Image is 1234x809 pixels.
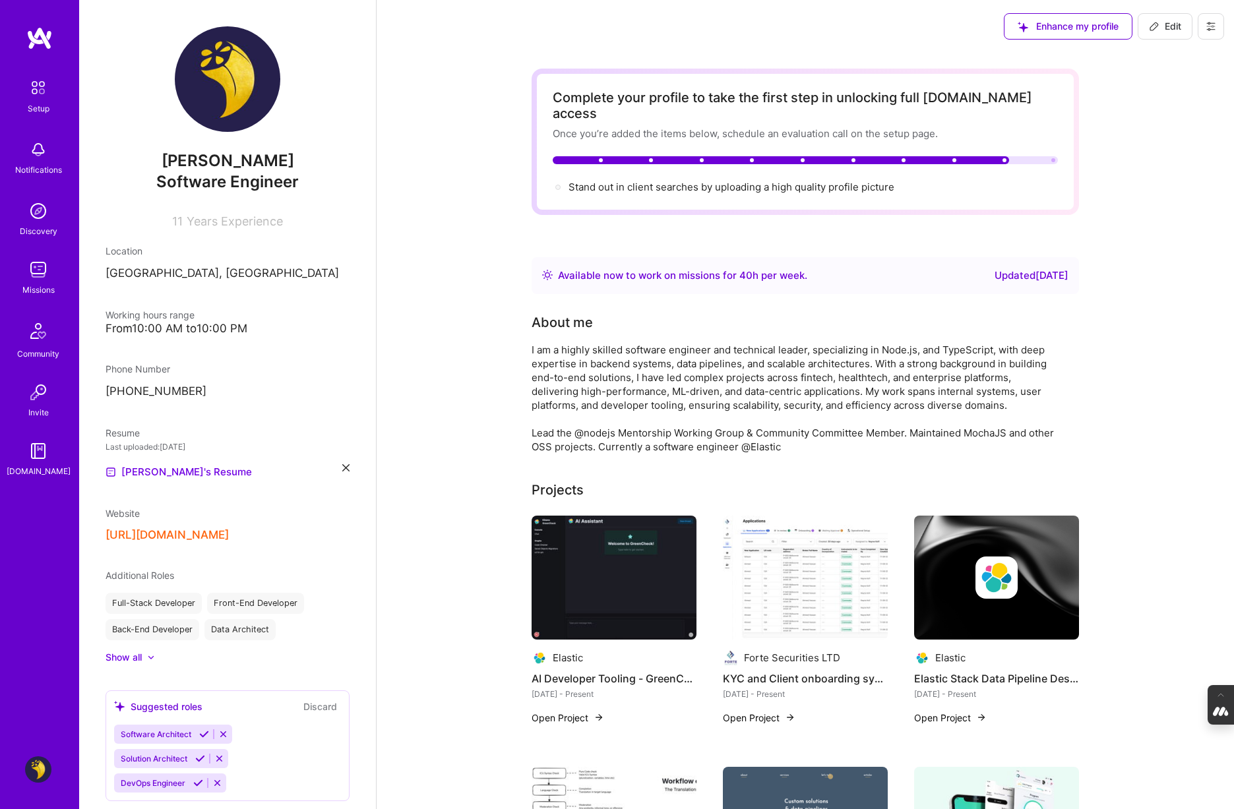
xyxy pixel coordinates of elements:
[25,379,51,405] img: Invite
[723,670,888,687] h4: KYC and Client onboarding system
[26,26,53,50] img: logo
[569,180,894,194] div: Stand out in client searches by uploading a high quality profile picture
[156,172,299,191] span: Software Engineer
[24,74,52,102] img: setup
[558,268,807,284] div: Available now to work on missions for h per week .
[532,343,1059,454] div: I am a highly skilled software engineer and technical leader, specializing in Node.js, and TypeSc...
[976,712,987,723] img: arrow-right
[914,516,1079,640] img: cover
[22,283,55,297] div: Missions
[1018,22,1028,32] i: icon SuggestedTeams
[723,516,888,640] img: KYC and Client onboarding system
[723,711,795,725] button: Open Project
[7,464,71,478] div: [DOMAIN_NAME]
[15,163,62,177] div: Notifications
[106,651,142,664] div: Show all
[25,198,51,224] img: discovery
[914,711,987,725] button: Open Project
[594,712,604,723] img: arrow-right
[114,701,125,712] i: icon SuggestedTeams
[212,778,222,788] i: Reject
[914,650,930,666] img: Company logo
[28,102,49,115] div: Setup
[723,650,739,666] img: Company logo
[22,756,55,783] a: User Avatar
[532,480,584,500] div: Projects
[739,269,753,282] span: 40
[1149,20,1181,33] span: Edit
[187,214,283,228] span: Years Experience
[22,315,54,347] img: Community
[342,464,350,471] i: icon Close
[785,712,795,723] img: arrow-right
[106,528,229,542] button: [URL][DOMAIN_NAME]
[106,244,350,258] div: Location
[25,256,51,283] img: teamwork
[214,754,224,764] i: Reject
[106,266,350,282] p: [GEOGRAPHIC_DATA], [GEOGRAPHIC_DATA]
[121,778,185,788] span: DevOps Engineer
[199,729,209,739] i: Accept
[106,309,195,320] span: Working hours range
[121,754,187,764] span: Solution Architect
[172,214,183,228] span: 11
[553,90,1058,121] div: Complete your profile to take the first step in unlocking full [DOMAIN_NAME] access
[20,224,57,238] div: Discovery
[914,687,1079,701] div: [DATE] - Present
[121,729,191,739] span: Software Architect
[106,322,350,336] div: From 10:00 AM to 10:00 PM
[106,363,170,375] span: Phone Number
[975,556,1018,599] img: Company logo
[193,778,203,788] i: Accept
[532,650,547,666] img: Company logo
[28,405,49,419] div: Invite
[553,127,1058,140] div: Once you’re added the items below, schedule an evaluation call on the setup page.
[299,699,341,714] button: Discard
[175,26,280,132] img: User Avatar
[553,651,583,665] div: Elastic
[1138,13,1192,40] button: Edit
[25,438,51,464] img: guide book
[542,270,553,280] img: Availability
[935,651,966,665] div: Elastic
[106,508,140,519] span: Website
[106,467,116,477] img: Resume
[195,754,205,764] i: Accept
[914,670,1079,687] h4: Elastic Stack Data Pipeline Design
[532,516,696,640] img: AI Developer Tooling - GreenCheck
[1004,13,1132,40] button: Enhance my profile
[106,593,202,614] div: Full-Stack Developer
[532,711,604,725] button: Open Project
[106,151,350,171] span: [PERSON_NAME]
[532,313,593,332] div: About me
[114,700,202,713] div: Suggested roles
[106,384,350,400] p: [PHONE_NUMBER]
[106,570,174,581] span: Additional Roles
[106,440,350,454] div: Last uploaded: [DATE]
[106,464,252,480] a: [PERSON_NAME]'s Resume
[106,427,140,438] span: Resume
[995,268,1068,284] div: Updated [DATE]
[204,619,276,640] div: Data Architect
[106,619,199,640] div: Back-End Developer
[744,651,840,665] div: Forte Securities LTD
[218,729,228,739] i: Reject
[17,347,59,361] div: Community
[25,756,51,783] img: User Avatar
[1018,20,1119,33] span: Enhance my profile
[532,670,696,687] h4: AI Developer Tooling - GreenCheck
[723,687,888,701] div: [DATE] - Present
[25,136,51,163] img: bell
[207,593,304,614] div: Front-End Developer
[532,687,696,701] div: [DATE] - Present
